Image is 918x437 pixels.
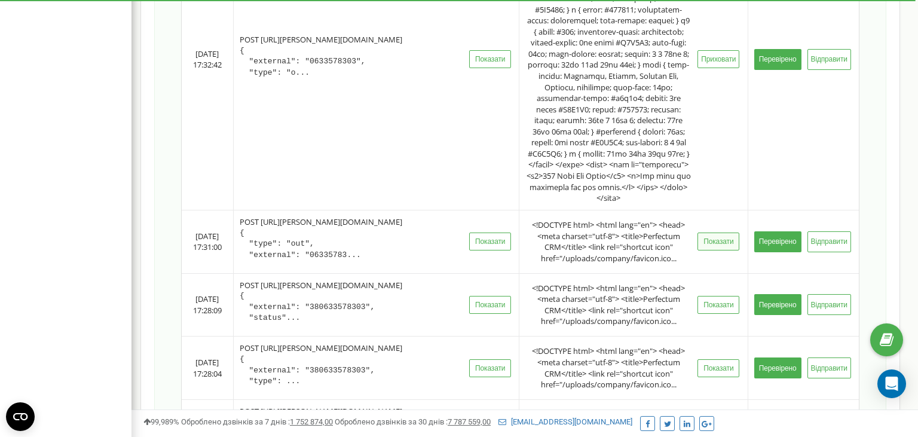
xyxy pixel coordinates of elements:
[697,50,739,68] button: Приховати
[469,296,511,314] button: Показати
[335,417,491,426] span: Оброблено дзвінків за 30 днів :
[697,233,739,250] button: Показати
[498,417,632,426] a: [EMAIL_ADDRESS][DOMAIN_NAME]
[182,336,233,399] td: [DATE] 17:28:04
[526,346,698,390] div: <!DOCTYPE html> <html lang="en"> <head> <meta charset="utf-8"> <title>Perfectum CRM</title> <link...
[240,280,469,324] div: POST [URL][PERSON_NAME][DOMAIN_NAME]
[469,233,511,250] button: Показати
[754,294,801,315] button: Перевірено
[240,45,463,79] pre: { "external": "0633578303", "type": "o...
[181,417,333,426] span: Оброблено дзвінків за 7 днів :
[240,216,469,261] div: POST [URL][PERSON_NAME][DOMAIN_NAME]
[469,50,511,68] button: Показати
[697,359,739,377] button: Показати
[807,231,851,252] button: Відправити
[143,417,179,426] span: 99,989%
[240,343,469,387] div: POST [URL][PERSON_NAME][DOMAIN_NAME]
[448,417,491,426] u: 7 787 559,00
[182,273,233,337] td: [DATE] 17:28:09
[807,294,851,315] button: Відправити
[754,357,801,378] button: Перевірено
[240,228,463,261] pre: { "type": "out", "external": "06335783...
[182,210,233,273] td: [DATE] 17:31:00
[469,359,511,377] button: Показати
[6,402,35,431] button: Open CMP widget
[754,49,801,70] button: Перевірено
[240,291,463,324] pre: { "external": "380633578303", "status"...
[877,369,906,398] div: Open Intercom Messenger
[754,231,801,252] button: Перевірено
[526,219,698,264] div: <!DOCTYPE html> <html lang="en"> <head> <meta charset="utf-8"> <title>Perfectum CRM</title> <link...
[240,354,463,387] pre: { "external": "380633578303", "type": ...
[526,283,698,327] div: <!DOCTYPE html> <html lang="en"> <head> <meta charset="utf-8"> <title>Perfectum CRM</title> <link...
[290,417,333,426] u: 1 752 874,00
[240,34,469,78] div: POST [URL][PERSON_NAME][DOMAIN_NAME]
[807,49,851,70] button: Відправити
[697,296,739,314] button: Показати
[807,357,851,378] button: Відправити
